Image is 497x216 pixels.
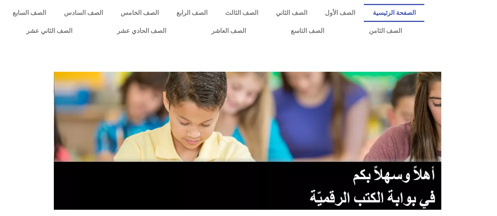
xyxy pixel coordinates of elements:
a: الصف الحادي عشر [95,22,189,40]
a: الصف السابع [4,4,55,22]
a: الصف العاشر [189,22,268,40]
a: الصف الثامن [347,22,424,40]
a: الصف التاسع [268,22,347,40]
a: الصف الأول [316,4,364,22]
a: الصف الرابع [167,4,216,22]
a: الصف الثاني عشر [4,22,95,40]
a: الصف الخامس [112,4,167,22]
a: الصف السادس [55,4,112,22]
a: الصفحة الرئيسية [364,4,424,22]
a: الصف الثاني [267,4,316,22]
a: الصف الثالث [216,4,267,22]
